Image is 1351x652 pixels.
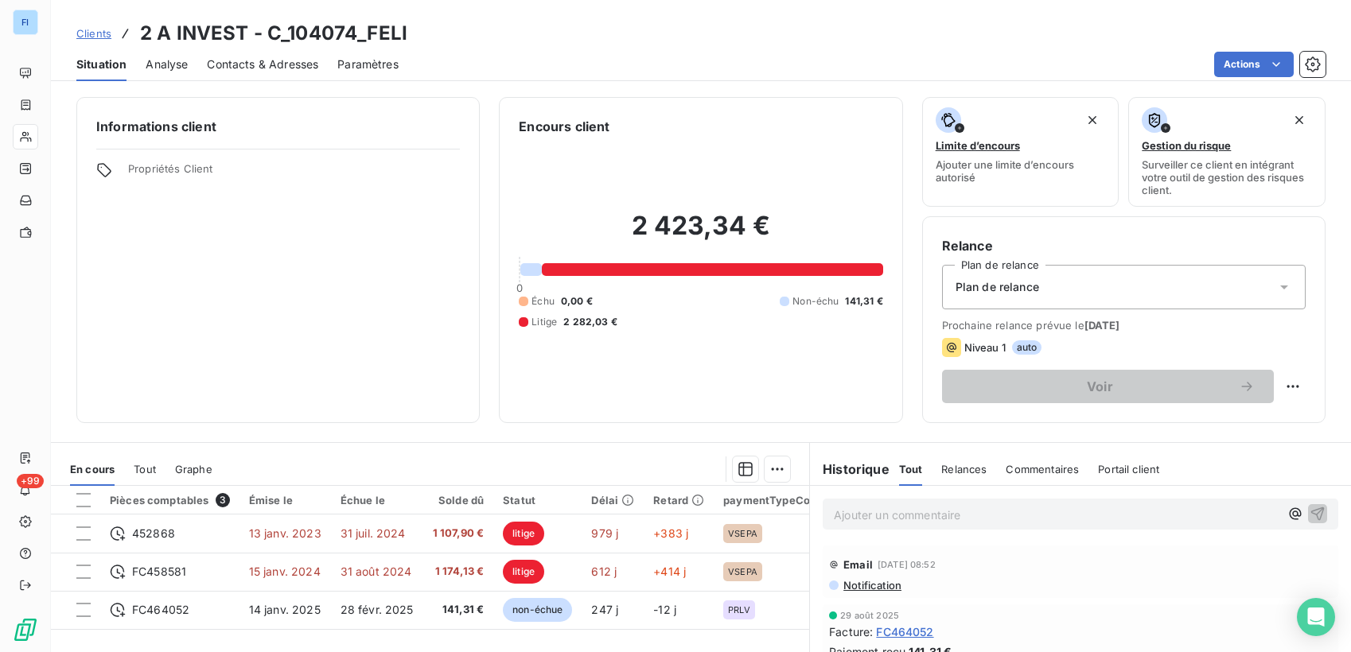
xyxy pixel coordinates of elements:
span: +414 j [653,565,686,578]
span: 452868 [132,526,175,541]
img: Logo LeanPay [13,617,38,642]
span: FC464052 [132,602,189,618]
span: Non-échu [792,294,839,309]
span: Email [843,558,873,571]
div: Solde dû [433,494,485,506]
h6: Historique [810,460,890,479]
span: [DATE] 08:52 [878,560,936,569]
span: Limite d’encours [936,139,1020,152]
span: litige [503,522,544,545]
div: Délai [591,494,634,506]
span: Prochaine relance prévue le [942,319,1306,332]
button: Limite d’encoursAjouter une limite d’encours autorisé [922,97,1119,207]
button: Actions [1214,52,1294,77]
span: +99 [17,474,44,488]
span: 29 août 2025 [840,611,899,620]
span: auto [1012,340,1042,355]
span: Contacts & Adresses [207,56,318,72]
button: Gestion du risqueSurveiller ce client en intégrant votre outil de gestion des risques client. [1128,97,1326,207]
h3: 2 A INVEST - C_104074_FELI [140,19,407,48]
span: FC464052 [876,623,933,640]
span: 3 [216,493,230,507]
div: Statut [503,494,572,506]
span: litige [503,560,544,584]
button: Voir [942,370,1274,403]
span: [DATE] [1084,319,1120,332]
span: Facture : [829,623,873,640]
span: Analyse [146,56,188,72]
span: Relances [941,463,987,475]
span: VSEPA [728,567,757,576]
span: Plan de relance [956,279,1039,295]
span: Clients [76,27,111,40]
span: 1 107,90 € [433,526,485,541]
span: 612 j [591,565,617,578]
span: PRLV [728,605,750,615]
h6: Encours client [519,117,609,136]
span: Graphe [175,463,212,475]
div: FI [13,10,38,35]
span: FC458581 [132,564,186,580]
span: 0,00 € [561,294,593,309]
span: 28 févr. 2025 [341,603,414,616]
span: 1 174,13 € [433,564,485,580]
h6: Informations client [96,117,460,136]
span: 979 j [591,526,618,540]
span: 13 janv. 2023 [249,526,321,540]
span: 14 janv. 2025 [249,603,321,616]
span: non-échue [503,598,572,622]
div: Open Intercom Messenger [1297,598,1335,636]
a: Clients [76,25,111,41]
span: 31 juil. 2024 [341,526,406,540]
span: Gestion du risque [1142,139,1231,152]
span: Ajouter une limite d’encours autorisé [936,158,1106,184]
span: 2 282,03 € [563,315,617,329]
h2: 2 423,34 € [519,210,882,258]
span: Propriétés Client [128,162,460,184]
span: VSEPA [728,529,757,538]
div: Retard [653,494,704,506]
span: Niveau 1 [964,341,1006,354]
span: Surveiller ce client en intégrant votre outil de gestion des risques client. [1142,158,1312,196]
span: -12 j [653,603,676,616]
span: +383 j [653,526,688,540]
span: Tout [899,463,923,475]
span: Notification [842,579,901,592]
span: 31 août 2024 [341,565,412,578]
span: Situation [76,56,127,72]
span: 141,31 € [433,602,485,618]
div: Émise le [249,494,321,506]
span: Voir [961,380,1239,393]
span: Commentaires [1006,463,1079,475]
div: Échue le [341,494,414,506]
div: paymentTypeCode [723,494,823,506]
span: 15 janv. 2024 [249,565,321,578]
span: Paramètres [337,56,399,72]
span: Échu [531,294,555,309]
h6: Relance [942,236,1306,255]
span: En cours [70,463,115,475]
div: Pièces comptables [110,493,230,507]
span: Portail client [1098,463,1159,475]
span: Tout [134,463,156,475]
span: 141,31 € [845,294,882,309]
span: 0 [516,281,523,294]
span: 247 j [591,603,618,616]
span: Litige [531,315,557,329]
